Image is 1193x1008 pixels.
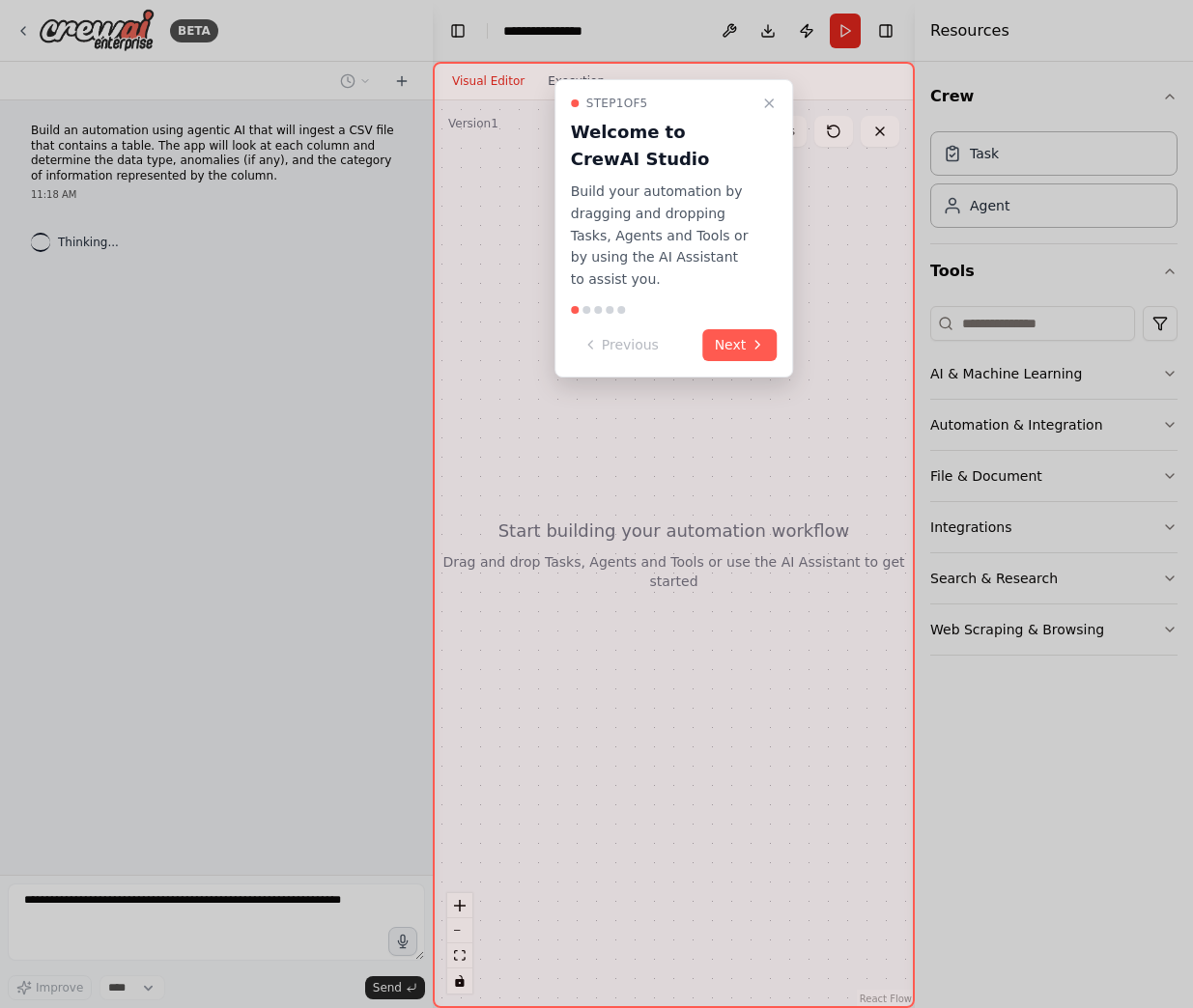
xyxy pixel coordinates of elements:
[571,329,670,361] button: Previous
[703,329,778,361] button: Next
[757,92,781,115] button: Close walkthrough
[586,96,648,111] span: Step 1 of 5
[444,17,471,44] button: Hide left sidebar
[571,119,754,173] h3: Welcome to CrewAI Studio
[571,181,754,291] p: Build your automation by dragging and dropping Tasks, Agents and Tools or by using the AI Assista...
